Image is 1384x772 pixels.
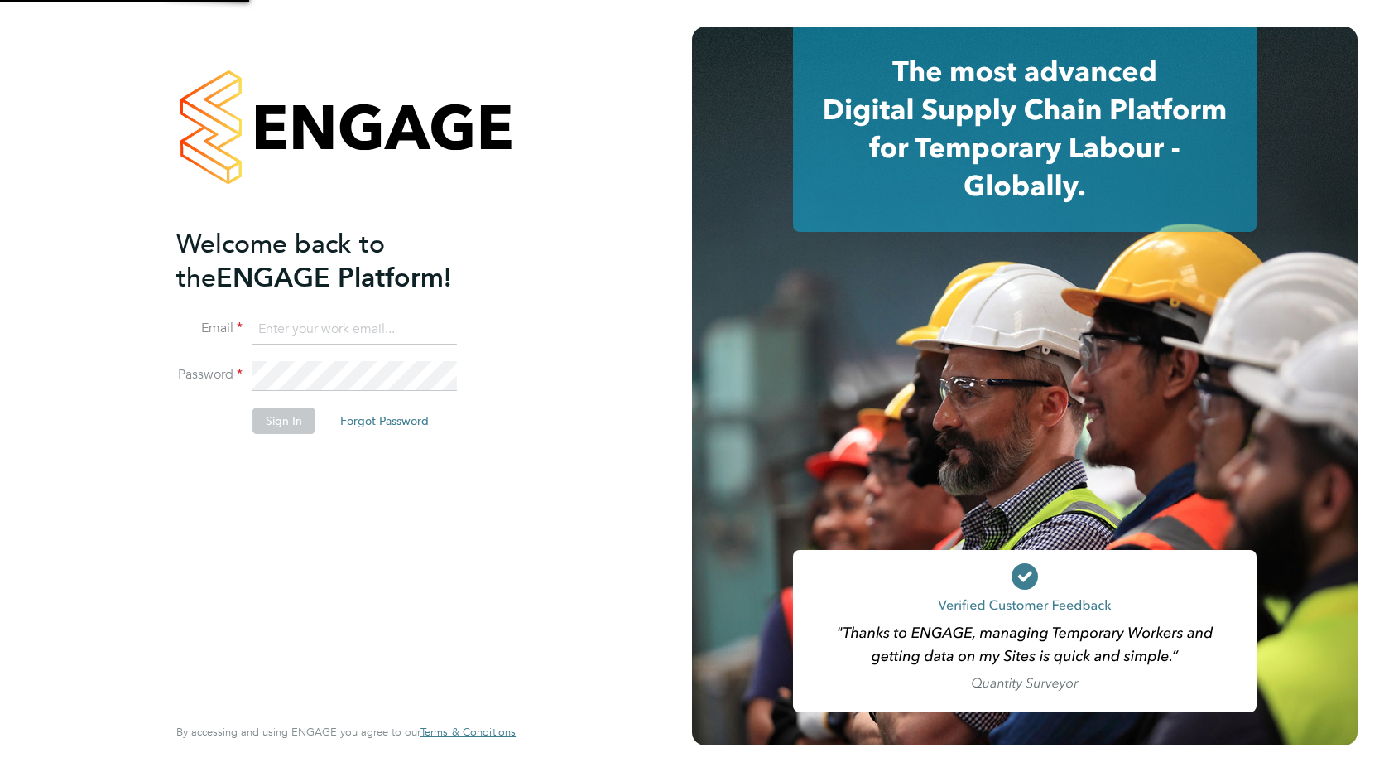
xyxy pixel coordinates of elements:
span: By accessing and using ENGAGE you agree to our [176,725,516,739]
a: Terms & Conditions [420,726,516,739]
button: Forgot Password [327,408,442,434]
label: Email [176,320,243,337]
input: Enter your work email... [252,315,457,345]
h2: ENGAGE Platform! [176,227,499,295]
span: Welcome back to the [176,228,385,294]
label: Password [176,366,243,384]
button: Sign In [252,408,315,434]
span: Terms & Conditions [420,725,516,739]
